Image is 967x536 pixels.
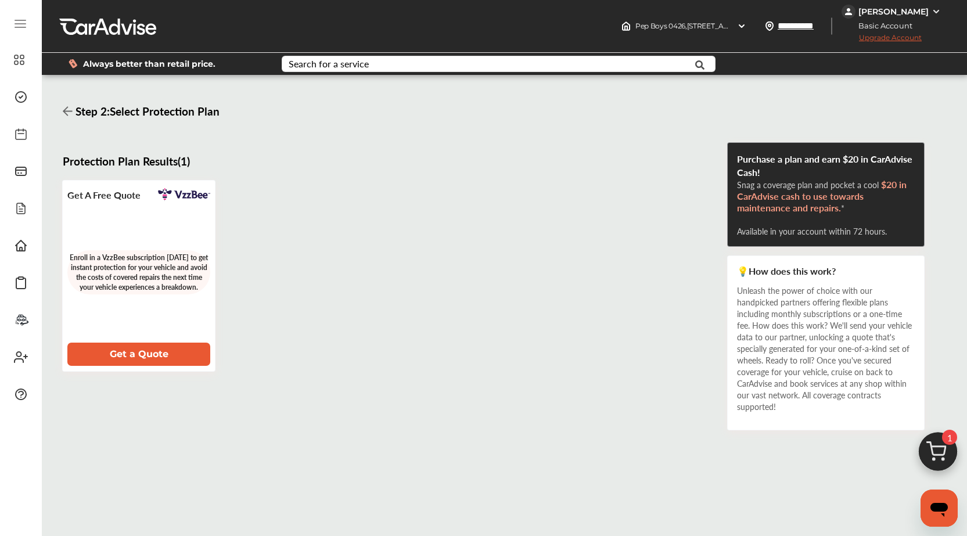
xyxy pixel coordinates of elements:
span: $20 in CarAdvise cash to use towards maintenance and repairs. [737,178,907,214]
iframe: Button to launch messaging window [921,490,958,527]
img: axiom.png [158,186,210,203]
button: Get a Quote [67,343,210,366]
div: Snag a coverage plan and pocket a cool * Available in your account within 72 hours. [737,179,915,237]
img: WGsFRI8htEPBVLJbROoPRyZpYNWhNONpIPPETTm6eUC0GeLEiAAAAAElFTkSuQmCC [932,7,941,16]
div: Search for a service [289,59,369,69]
img: jVpblrzwTbfkPYzPPzSLxeg0AAAAASUVORK5CYII= [842,5,855,19]
h3: Protection Plan Results ( 1 ) [59,153,727,169]
span: Basic Account [843,20,921,32]
img: header-home-logo.8d720a4f.svg [621,21,631,31]
img: dollor_label_vector.a70140d1.svg [69,59,77,69]
img: header-divider.bc55588e.svg [831,17,832,35]
span: Purchase a plan and earn $20 in CarAdvise Cash! [737,152,912,179]
span: 1 [942,430,957,445]
h3: Step 2 : Select Protection Plan [59,103,950,119]
h5: Get a Free Quote [67,188,141,202]
div: Unleash the power of choice with our handpicked partners offering flexible plans including monthl... [737,285,915,412]
div: [PERSON_NAME] [858,6,929,17]
div: Enroll in a VzzBee subscription [DATE] to get instant protection for your vehicle and avoid the c... [67,250,210,294]
span: 💡 How does this work? [737,264,836,278]
span: Pep Boys 0426 , [STREET_ADDRESS][PERSON_NAME] STERLING HEIGHTS , MI 48313 [635,21,911,30]
img: cart_icon.3d0951e8.svg [910,427,966,483]
span: Always better than retail price. [83,60,215,68]
img: header-down-arrow.9dd2ce7d.svg [737,21,746,31]
a: Get a Quote [67,347,213,360]
span: Upgrade Account [842,33,922,48]
img: location_vector.a44bc228.svg [765,21,774,31]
